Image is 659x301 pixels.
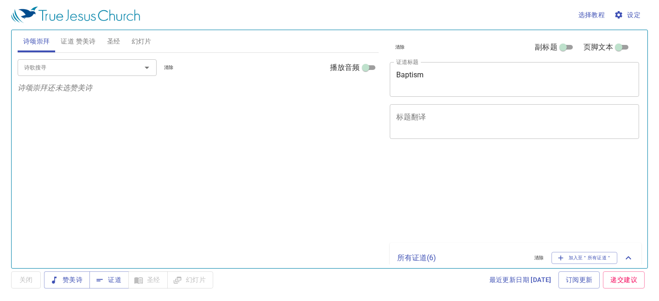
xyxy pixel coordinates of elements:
p: 所有证道 ( 6 ) [397,252,527,263]
button: 清除 [158,62,179,73]
button: Open [140,61,153,74]
span: 证道 [97,274,121,286]
iframe: from-child [386,149,590,239]
span: 播放音频 [330,62,360,73]
span: 订阅更新 [566,274,593,286]
button: 设定 [612,6,644,24]
span: 圣经 [107,36,120,47]
i: 诗颂崇拜还未选赞美诗 [18,83,93,92]
span: 诗颂崇拜 [23,36,50,47]
span: 清除 [164,63,174,72]
span: 选择教程 [578,9,605,21]
a: 递交建议 [603,271,645,288]
span: 递交建议 [610,274,637,286]
button: 赞美诗 [44,271,90,288]
button: 证道 [89,271,129,288]
div: 所有证道(6)清除加入至＂所有证道＂ [390,243,642,273]
button: 清除 [529,252,550,263]
span: 副标题 [535,42,557,53]
a: 订阅更新 [558,271,600,288]
span: 加入至＂所有证道＂ [558,254,612,262]
button: 加入至＂所有证道＂ [551,252,618,264]
span: 页脚文本 [583,42,614,53]
span: 证道 赞美诗 [61,36,95,47]
button: 清除 [390,42,411,53]
span: 设定 [616,9,640,21]
a: 最近更新日期 [DATE] [486,271,555,288]
button: 选择教程 [575,6,609,24]
span: 幻灯片 [132,36,152,47]
span: 清除 [534,254,544,262]
span: 最近更新日期 [DATE] [489,274,551,286]
span: 清除 [395,43,405,51]
textarea: Baptism [396,70,633,88]
img: True Jesus Church [11,6,140,23]
span: 赞美诗 [51,274,82,286]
